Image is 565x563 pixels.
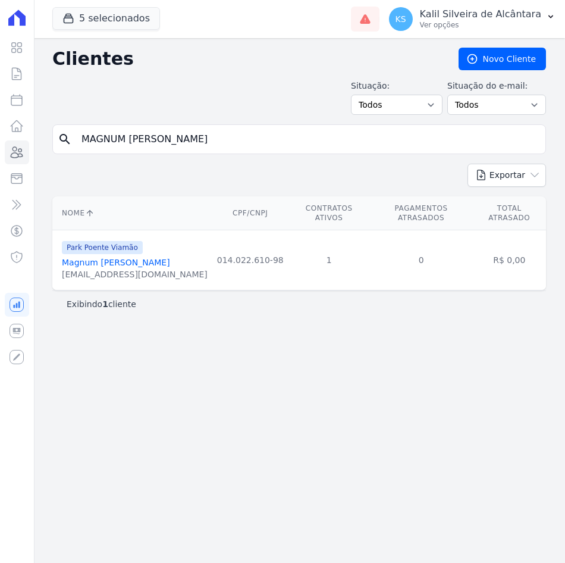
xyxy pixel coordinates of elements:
td: 0 [370,230,473,290]
th: Total Atrasado [473,196,546,230]
div: [EMAIL_ADDRESS][DOMAIN_NAME] [62,268,208,280]
span: Park Poente Viamão [62,241,143,254]
button: Exportar [467,164,546,187]
button: KS Kalil Silveira de Alcântara Ver opções [379,2,565,36]
p: Kalil Silveira de Alcântara [420,8,541,20]
input: Buscar por nome, CPF ou e-mail [74,127,541,151]
label: Situação: [351,80,442,92]
b: 1 [102,299,108,309]
td: R$ 0,00 [473,230,546,290]
a: Novo Cliente [459,48,546,70]
td: 014.022.610-98 [212,230,288,290]
th: Contratos Ativos [288,196,370,230]
td: 1 [288,230,370,290]
span: KS [395,15,406,23]
p: Exibindo cliente [67,298,136,310]
label: Situação do e-mail: [447,80,546,92]
button: 5 selecionados [52,7,160,30]
th: Pagamentos Atrasados [370,196,473,230]
th: Nome [52,196,212,230]
i: search [58,132,72,146]
h2: Clientes [52,48,440,70]
th: CPF/CNPJ [212,196,288,230]
p: Ver opções [420,20,541,30]
a: Magnum [PERSON_NAME] [62,258,170,267]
